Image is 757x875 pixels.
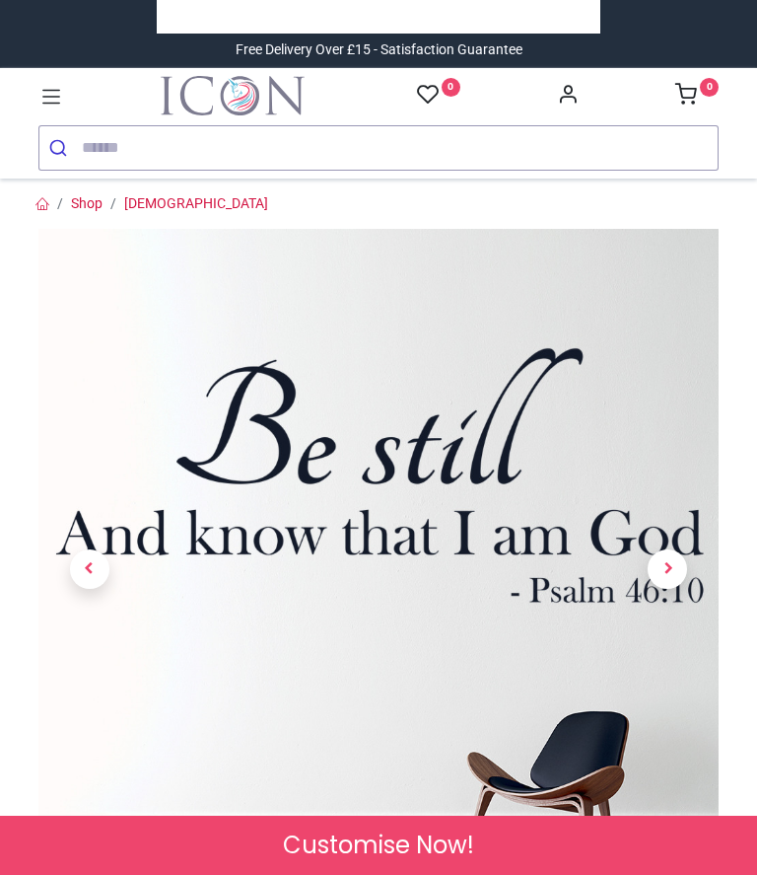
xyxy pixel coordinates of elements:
span: Customise Now! [283,829,474,862]
sup: 0 [442,78,460,97]
a: 0 [417,83,460,108]
a: Next [617,331,720,808]
div: Free Delivery Over £15 - Satisfaction Guarantee [236,40,522,60]
sup: 0 [700,78,719,97]
a: Logo of Icon Wall Stickers [161,76,305,115]
img: Icon Wall Stickers [161,76,305,115]
a: Shop [71,195,103,211]
a: Previous [38,331,141,808]
a: [DEMOGRAPHIC_DATA] [124,195,268,211]
a: 0 [675,89,719,105]
button: Submit [39,126,82,170]
iframe: Customer reviews powered by Trustpilot [172,7,585,27]
a: Account Info [557,89,579,105]
span: Next [648,549,687,589]
span: Previous [70,549,109,589]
